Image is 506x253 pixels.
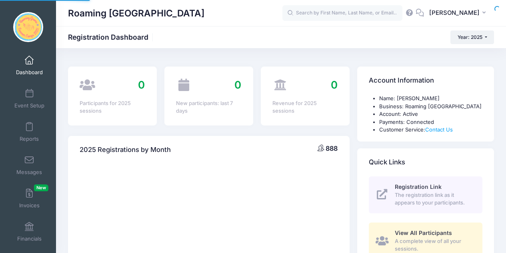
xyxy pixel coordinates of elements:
[10,51,48,79] a: Dashboard
[68,33,155,41] h1: Registration Dashboard
[429,8,480,17] span: [PERSON_NAME]
[282,5,402,21] input: Search by First Name, Last Name, or Email...
[331,79,338,91] span: 0
[17,235,42,242] span: Financials
[369,69,434,92] h4: Account Information
[369,176,482,213] a: Registration Link The registration link as it appears to your participants.
[458,34,482,40] span: Year: 2025
[34,184,48,191] span: New
[10,151,48,179] a: Messages
[395,183,442,190] span: Registration Link
[68,4,204,22] h1: Roaming [GEOGRAPHIC_DATA]
[10,218,48,246] a: Financials
[14,102,44,109] span: Event Setup
[234,79,241,91] span: 0
[13,12,43,42] img: Roaming Gnome Theatre
[176,99,241,115] div: New participants: last 7 days
[395,229,452,236] span: View All Participants
[10,184,48,213] a: InvoicesNew
[80,99,145,115] div: Participants for 2025 sessions
[379,95,482,103] li: Name: [PERSON_NAME]
[16,69,43,76] span: Dashboard
[379,103,482,111] li: Business: Roaming [GEOGRAPHIC_DATA]
[424,4,494,22] button: [PERSON_NAME]
[20,136,39,142] span: Reports
[326,144,338,152] span: 888
[138,79,145,91] span: 0
[272,99,338,115] div: Revenue for 2025 sessions
[10,85,48,113] a: Event Setup
[395,237,473,253] span: A complete view of all your sessions.
[10,118,48,146] a: Reports
[379,118,482,126] li: Payments: Connected
[16,169,42,176] span: Messages
[450,30,494,44] button: Year: 2025
[379,126,482,134] li: Customer Service:
[80,138,171,161] h4: 2025 Registrations by Month
[19,202,40,209] span: Invoices
[425,126,453,133] a: Contact Us
[395,191,473,207] span: The registration link as it appears to your participants.
[379,110,482,118] li: Account: Active
[369,151,405,174] h4: Quick Links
